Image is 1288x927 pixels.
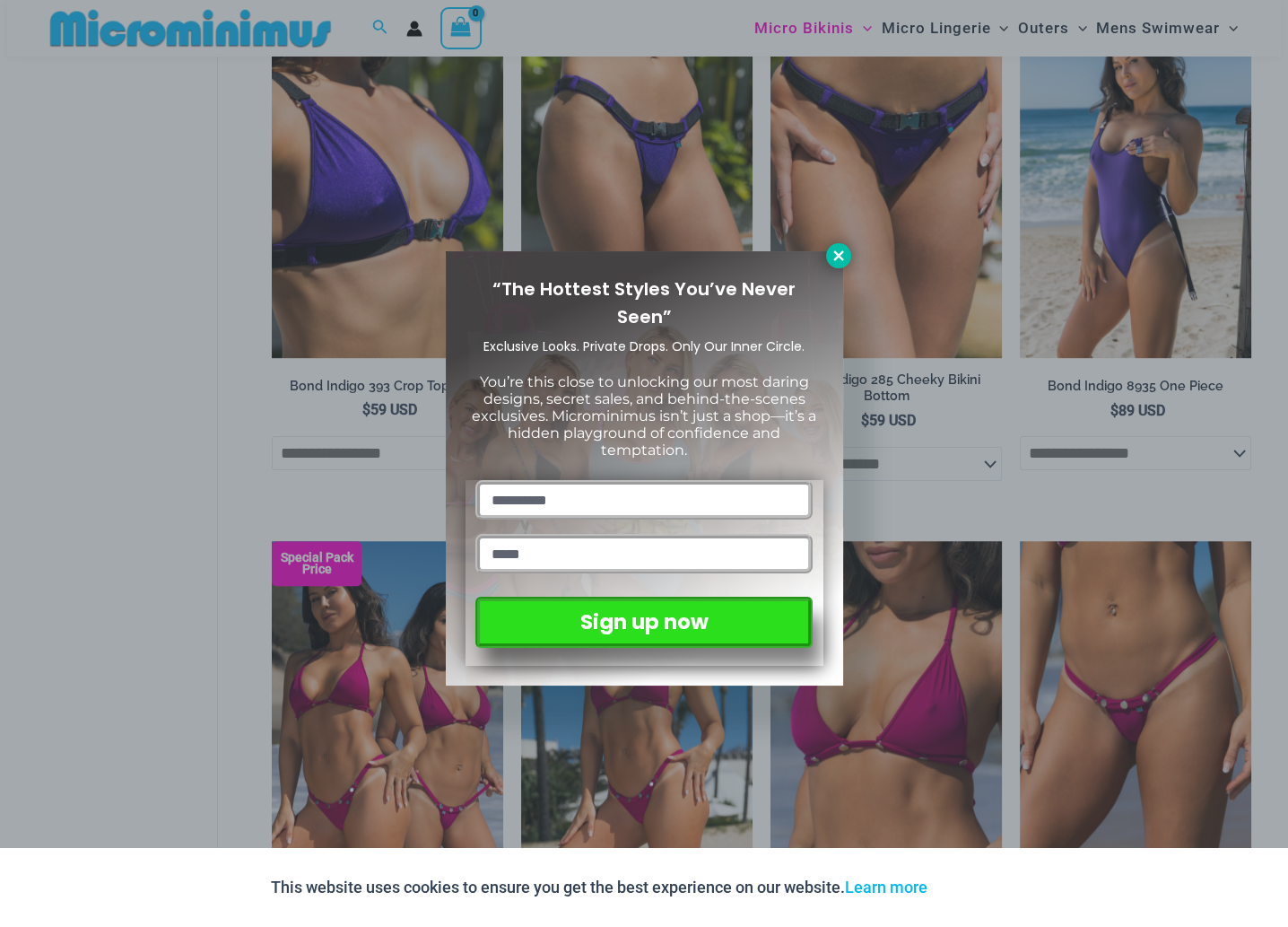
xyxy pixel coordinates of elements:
[271,874,927,901] p: This website uses cookies to ensure you get the best experience on our website.
[483,337,805,355] span: Exclusive Looks. Private Drops. Only Our Inner Circle.
[845,878,927,896] a: Learn more
[475,597,812,648] button: Sign up now
[492,276,796,329] span: “The Hottest Styles You’ve Never Seen”
[472,373,816,459] span: You’re this close to unlocking our most daring designs, secret sales, and behind-the-scenes exclu...
[826,243,851,268] button: Close
[941,866,1017,909] button: Accept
